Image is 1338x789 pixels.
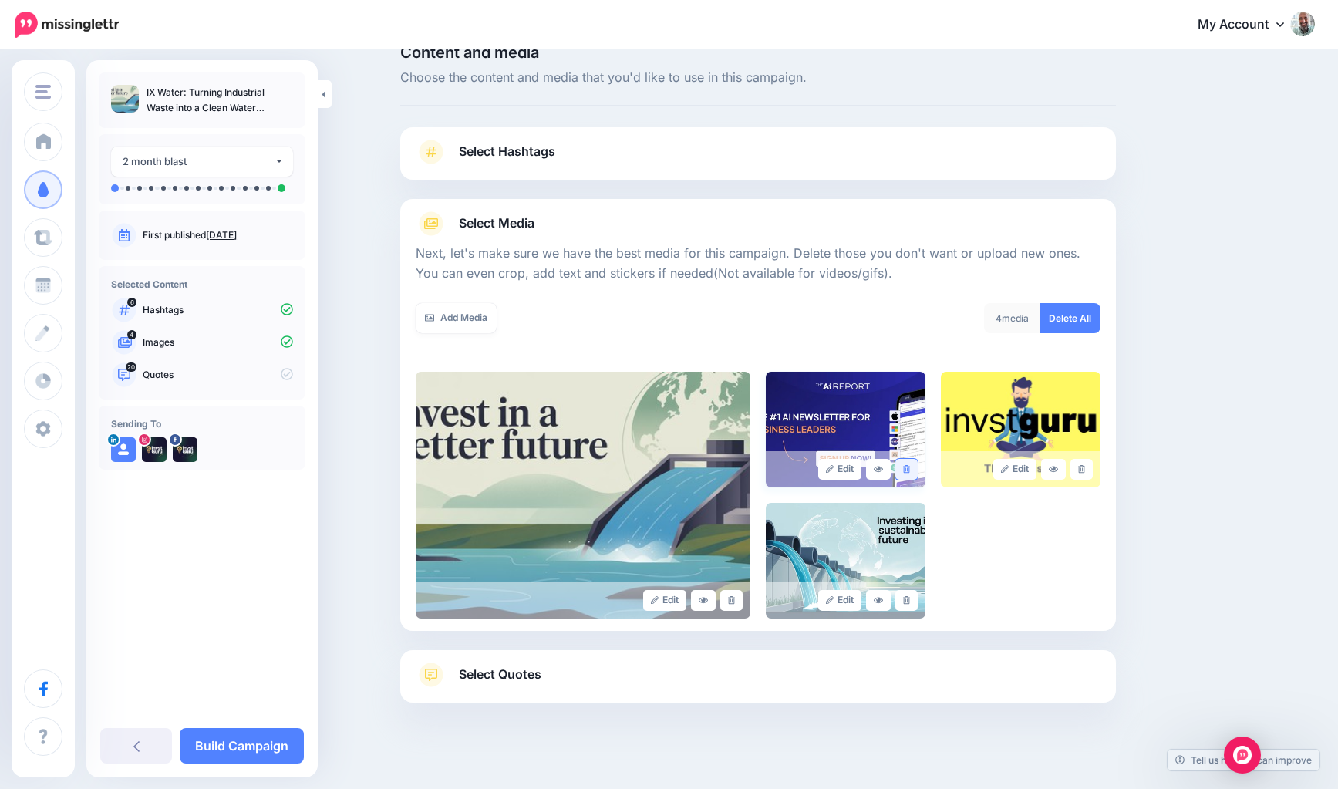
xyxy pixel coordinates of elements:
span: Choose the content and media that you'd like to use in this campaign. [400,68,1116,88]
p: Images [143,335,293,349]
p: Hashtags [143,303,293,317]
div: media [984,303,1040,333]
img: d42c2ac00888438228b74642eda1c000_large.jpg [766,503,925,619]
img: baf69a9c87d6317336c9668b55b866cc_large.jpg [416,372,750,619]
a: Delete All [1040,303,1100,333]
div: Open Intercom Messenger [1224,737,1261,774]
span: Content and media [400,45,1116,60]
span: Select Hashtags [459,141,555,162]
a: My Account [1182,6,1315,44]
img: 500636241_17843655336497570_6223560818517383544_n-bsa154745.jpg [142,437,167,462]
div: 2 month blast [123,153,275,170]
span: Select Quotes [459,664,541,685]
p: Next, let's make sure we have the best media for this campaign. Delete those you don't want or up... [416,244,1100,284]
a: Tell us how we can improve [1168,750,1319,770]
span: 4 [996,312,1002,324]
span: Select Media [459,213,534,234]
a: Select Quotes [416,663,1100,703]
img: user_default_image.png [111,437,136,462]
a: Select Hashtags [416,140,1100,180]
div: Select Media [416,236,1100,619]
h4: Sending To [111,418,293,430]
a: Edit [818,590,862,611]
a: Edit [818,459,862,480]
span: 20 [126,362,136,372]
img: 436ae9db1e1269345892312f1ba1095f_large.jpg [941,372,1100,487]
h4: Selected Content [111,278,293,290]
img: Missinglettr [15,12,119,38]
img: menu.png [35,85,51,99]
a: Select Media [416,211,1100,236]
p: IX Water: Turning Industrial Waste into a Clean Water Opportunity [147,85,293,116]
img: baf69a9c87d6317336c9668b55b866cc_thumb.jpg [111,85,139,113]
p: Quotes [143,368,293,382]
a: Add Media [416,303,497,333]
img: 839da9bbc7f2538ee70849c52713de93_large.jpg [766,372,925,487]
img: 500306017_122099016968891698_547164407858047431_n-bsa154743.jpg [173,437,197,462]
a: [DATE] [206,229,237,241]
p: First published [143,228,293,242]
span: 6 [127,298,136,307]
button: 2 month blast [111,147,293,177]
a: Edit [643,590,687,611]
span: 4 [127,330,136,339]
a: Edit [993,459,1037,480]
